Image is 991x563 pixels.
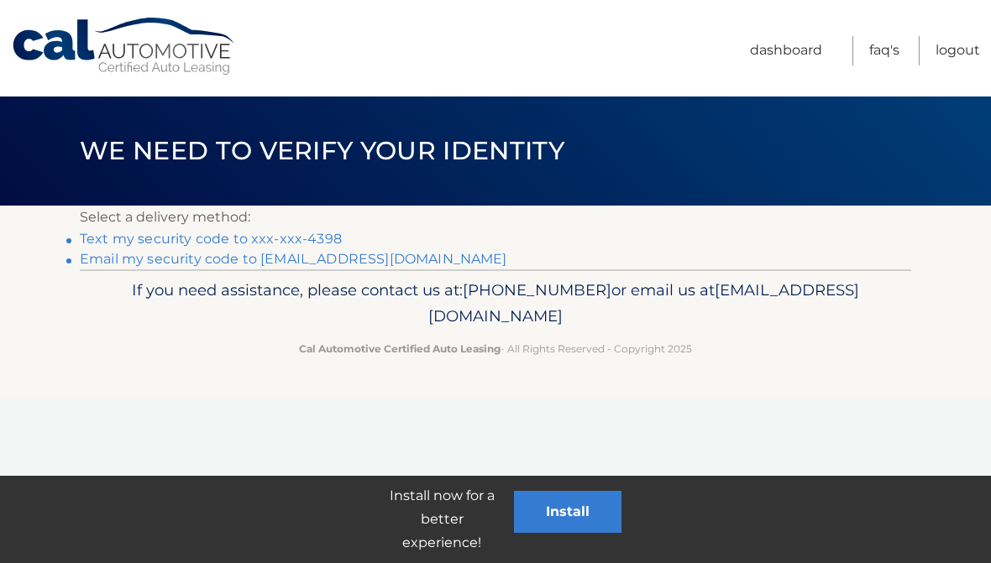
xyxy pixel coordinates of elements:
a: Text my security code to xxx-xxx-4398 [80,231,342,247]
a: Email my security code to [EMAIL_ADDRESS][DOMAIN_NAME] [80,251,507,267]
button: Install [514,491,621,533]
a: Dashboard [750,36,822,65]
a: Cal Automotive [11,17,238,76]
p: Select a delivery method: [80,206,911,229]
p: If you need assistance, please contact us at: or email us at [91,277,900,331]
p: - All Rights Reserved - Copyright 2025 [91,340,900,357]
strong: Cal Automotive Certified Auto Leasing [299,342,501,355]
span: [PHONE_NUMBER] [463,280,611,300]
p: Install now for a better experience! [370,484,514,555]
span: We need to verify your identity [80,135,564,166]
a: FAQ's [869,36,899,65]
a: Logout [936,36,980,65]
